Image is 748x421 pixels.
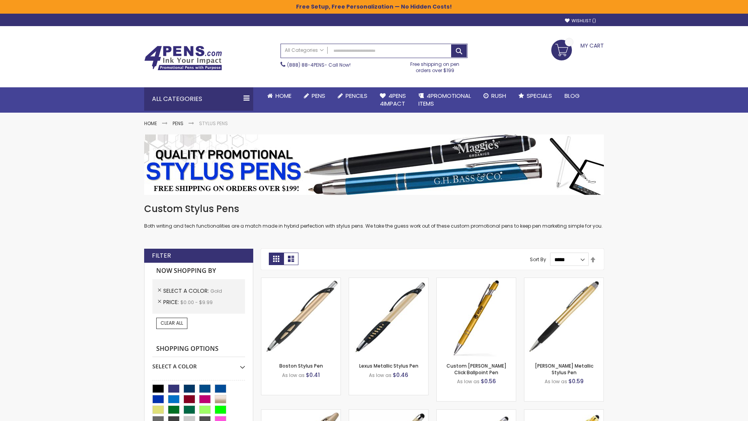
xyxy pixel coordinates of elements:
[568,377,584,385] span: $0.59
[144,87,253,111] div: All Categories
[512,87,558,104] a: Specials
[380,92,406,108] span: 4Pens 4impact
[369,372,392,379] span: As low as
[281,44,328,57] a: All Categories
[393,371,408,379] span: $0.46
[535,363,593,375] a: [PERSON_NAME] Metallic Stylus Pen
[161,320,183,326] span: Clear All
[527,92,552,100] span: Specials
[565,18,596,24] a: Wishlist
[412,87,477,113] a: 4PROMOTIONALITEMS
[437,278,516,284] a: Custom Alex II Click Ballpoint Pen-Gold
[275,92,291,100] span: Home
[565,92,580,100] span: Blog
[312,92,325,100] span: Pens
[287,62,351,68] span: - Call Now!
[530,256,546,263] label: Sort By
[332,87,374,104] a: Pencils
[306,371,320,379] span: $0.41
[152,357,245,370] div: Select A Color
[545,378,567,385] span: As low as
[349,278,428,284] a: Lexus Metallic Stylus Pen-Gold
[359,363,418,369] a: Lexus Metallic Stylus Pen
[437,409,516,416] a: Cali Custom Stylus Gel pen-Gold
[173,120,183,127] a: Pens
[402,58,468,74] div: Free shipping on pen orders over $199
[261,278,340,357] img: Boston Stylus Pen-Gold
[152,341,245,357] strong: Shopping Options
[524,278,603,284] a: Lory Metallic Stylus Pen-Gold
[524,278,603,357] img: Lory Metallic Stylus Pen-Gold
[156,318,187,329] a: Clear All
[287,62,325,68] a: (888) 88-4PENS
[261,87,298,104] a: Home
[477,87,512,104] a: Rush
[144,203,604,230] div: Both writing and tech functionalities are a match made in hybrid perfection with stylus pens. We ...
[144,46,222,71] img: 4Pens Custom Pens and Promotional Products
[481,377,496,385] span: $0.56
[346,92,367,100] span: Pencils
[269,253,284,265] strong: Grid
[285,47,324,53] span: All Categories
[261,278,340,284] a: Boston Stylus Pen-Gold
[261,409,340,416] a: Twist Highlighter-Pen Stylus Combo-Gold
[418,92,471,108] span: 4PROMOTIONAL ITEMS
[282,372,305,379] span: As low as
[199,120,228,127] strong: Stylus Pens
[457,378,480,385] span: As low as
[144,134,604,195] img: Stylus Pens
[446,363,506,375] a: Custom [PERSON_NAME] Click Ballpoint Pen
[524,409,603,416] a: I-Stylus-Slim-Gold-Gold
[558,87,586,104] a: Blog
[210,288,222,294] span: Gold
[144,203,604,215] h1: Custom Stylus Pens
[491,92,506,100] span: Rush
[163,287,210,295] span: Select A Color
[437,278,516,357] img: Custom Alex II Click Ballpoint Pen-Gold
[163,298,180,306] span: Price
[152,251,171,260] strong: Filter
[180,299,213,306] span: $0.00 - $9.99
[279,363,323,369] a: Boston Stylus Pen
[349,278,428,357] img: Lexus Metallic Stylus Pen-Gold
[374,87,412,113] a: 4Pens4impact
[152,263,245,279] strong: Now Shopping by
[298,87,332,104] a: Pens
[349,409,428,416] a: Islander Softy Metallic Gel Pen with Stylus-Gold
[144,120,157,127] a: Home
